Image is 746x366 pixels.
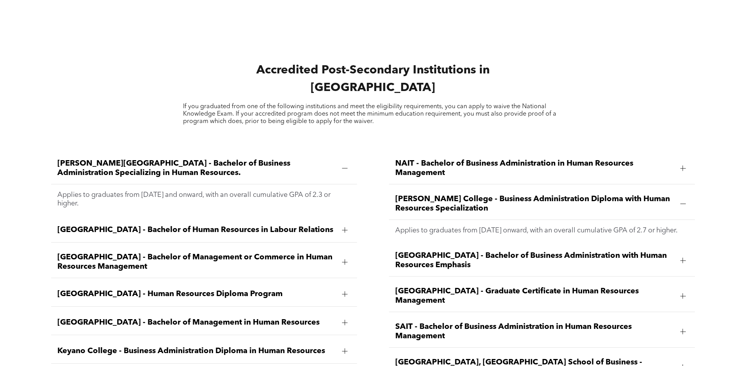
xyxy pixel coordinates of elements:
span: SAIT - Bachelor of Business Administration in Human Resources Management [395,322,674,341]
p: Applies to graduates from [DATE] onward, with an overall cumulative GPA of 2.7 or higher. [395,226,689,235]
span: [GEOGRAPHIC_DATA] - Bachelor of Management or Commerce in Human Resources Management [57,253,336,271]
span: [GEOGRAPHIC_DATA] - Graduate Certificate in Human Resources Management [395,287,674,305]
span: NAIT - Bachelor of Business Administration in Human Resources Management [395,159,674,178]
span: [GEOGRAPHIC_DATA] - Bachelor of Human Resources in Labour Relations [57,225,336,235]
span: If you graduated from one of the following institutions and meet the eligibility requirements, yo... [183,104,556,125]
span: [PERSON_NAME] College - Business Administration Diploma with Human Resources Specialization [395,195,674,213]
span: [GEOGRAPHIC_DATA] - Bachelor of Management in Human Resources [57,318,336,327]
p: Applies to graduates from [DATE] and onward, with an overall cumulative GPA of 2.3 or higher. [57,191,351,208]
span: [GEOGRAPHIC_DATA] - Bachelor of Business Administration with Human Resources Emphasis [395,251,674,270]
span: [PERSON_NAME][GEOGRAPHIC_DATA] - Bachelor of Business Administration Specializing in Human Resour... [57,159,336,178]
span: Keyano College - Business Administration Diploma in Human Resources [57,346,336,356]
span: Accredited Post-Secondary Institutions in [GEOGRAPHIC_DATA] [256,64,490,94]
span: [GEOGRAPHIC_DATA] - Human Resources Diploma Program [57,289,336,299]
